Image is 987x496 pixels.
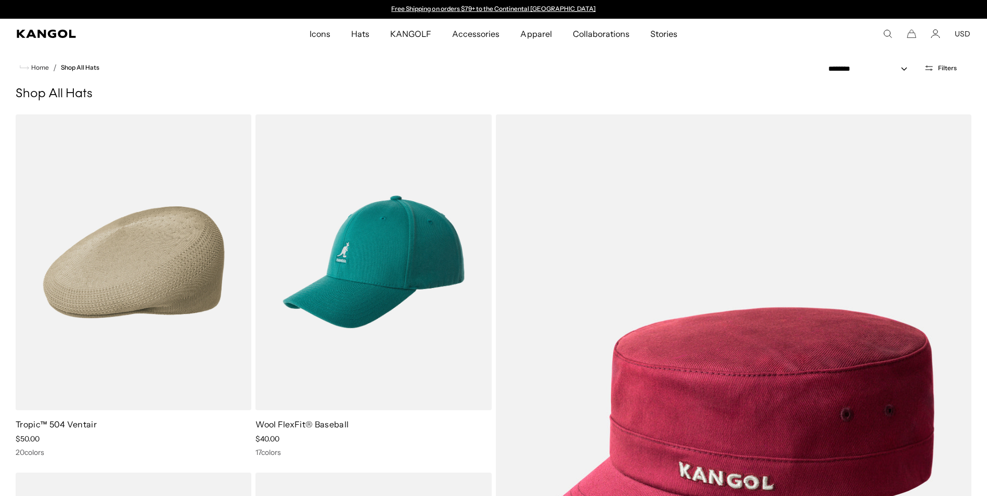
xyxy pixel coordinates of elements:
a: Accessories [442,19,510,49]
a: KANGOLF [380,19,442,49]
span: Apparel [520,19,552,49]
a: Hats [341,19,380,49]
li: / [49,61,57,74]
select: Sort by: Featured [824,63,918,74]
button: Open filters [918,63,963,73]
a: Stories [640,19,688,49]
span: Filters [938,64,957,72]
div: 20 colors [16,448,251,457]
span: Stories [650,19,677,49]
summary: Search here [883,29,892,38]
a: Tropic™ 504 Ventair [16,419,97,429]
div: 1 of 2 [387,5,601,14]
span: Icons [310,19,330,49]
span: $50.00 [16,434,40,443]
a: Kangol [17,30,205,38]
div: Announcement [387,5,601,14]
a: Apparel [510,19,562,49]
a: Wool FlexFit® Baseball [255,419,349,429]
span: KANGOLF [390,19,431,49]
span: $40.00 [255,434,279,443]
button: Cart [907,29,916,38]
img: Wool FlexFit® Baseball [255,114,491,410]
span: Hats [351,19,369,49]
h1: Shop All Hats [16,86,971,102]
a: Collaborations [562,19,640,49]
a: Account [931,29,940,38]
a: Home [20,63,49,72]
slideshow-component: Announcement bar [387,5,601,14]
a: Shop All Hats [61,64,99,71]
button: USD [955,29,970,38]
span: Collaborations [573,19,630,49]
div: 17 colors [255,448,491,457]
span: Accessories [452,19,499,49]
span: Home [29,64,49,71]
a: Free Shipping on orders $79+ to the Continental [GEOGRAPHIC_DATA] [391,5,596,12]
a: Icons [299,19,341,49]
img: Tropic™ 504 Ventair [16,114,251,410]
